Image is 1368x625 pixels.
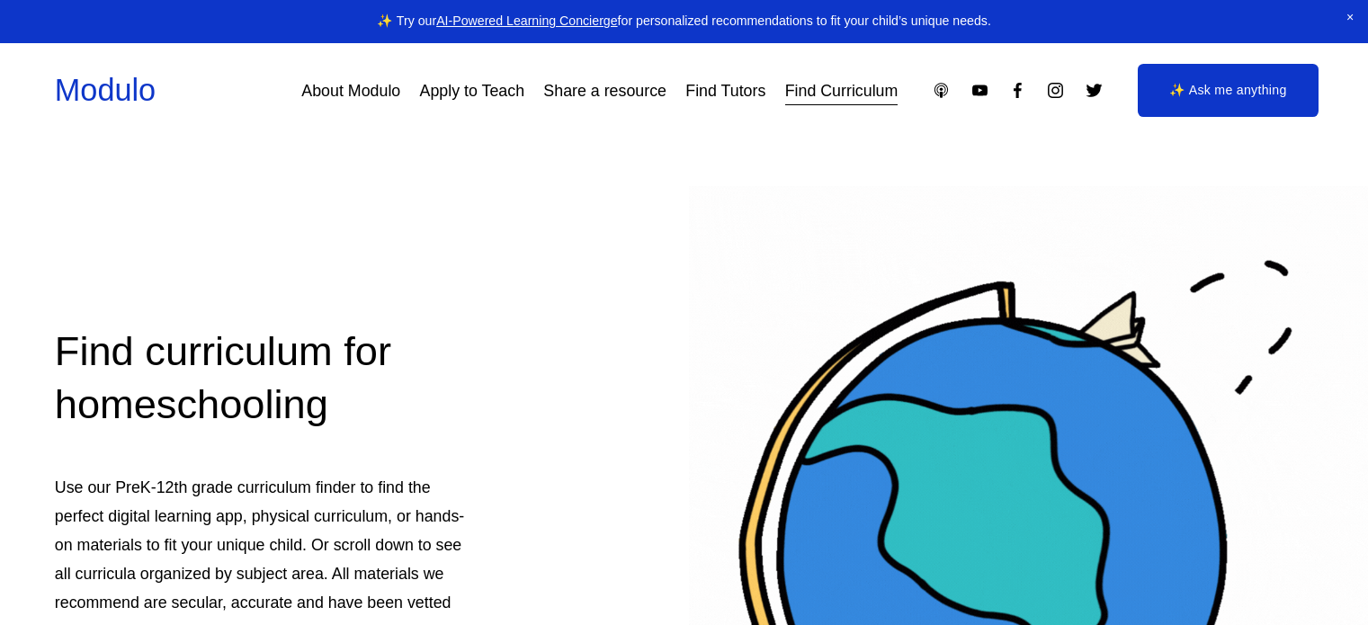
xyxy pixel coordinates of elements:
[55,325,468,431] h2: Find curriculum for homeschooling
[436,13,617,28] a: AI-Powered Learning Concierge
[1046,81,1065,100] a: Instagram
[970,81,989,100] a: YouTube
[1008,81,1027,100] a: Facebook
[785,75,899,107] a: Find Curriculum
[420,75,525,107] a: Apply to Teach
[1085,81,1104,100] a: Twitter
[685,75,765,107] a: Find Tutors
[932,81,951,100] a: Apple Podcasts
[543,75,666,107] a: Share a resource
[55,73,156,107] a: Modulo
[301,75,400,107] a: About Modulo
[1138,64,1319,118] a: ✨ Ask me anything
